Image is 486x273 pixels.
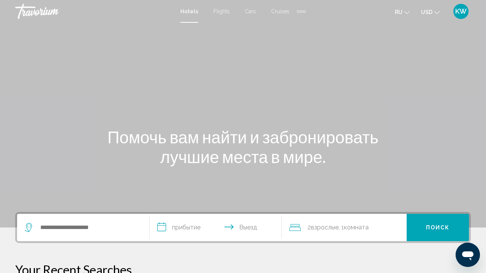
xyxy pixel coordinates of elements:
[395,9,402,15] span: ru
[395,6,410,17] button: Change language
[426,225,450,231] span: Поиск
[421,9,432,15] span: USD
[311,224,339,231] span: Взрослые
[213,8,230,14] a: Flights
[15,4,173,19] a: Travorium
[407,214,469,241] button: Поиск
[339,222,369,233] span: , 1
[455,8,467,15] span: KW
[344,224,369,231] span: Комната
[150,214,282,241] button: Check in and out dates
[421,6,440,17] button: Change currency
[180,8,198,14] a: Hotels
[456,243,480,267] iframe: Schaltfläche zum Öffnen des Messaging-Fensters
[271,8,289,14] a: Cruises
[245,8,256,14] a: Cars
[308,222,339,233] span: 2
[297,5,306,17] button: Extra navigation items
[17,214,469,241] div: Search widget
[101,127,385,166] h1: Помочь вам найти и забронировать лучшие места в мире.
[282,214,407,241] button: Travelers: 2 adults, 0 children
[451,3,471,19] button: User Menu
